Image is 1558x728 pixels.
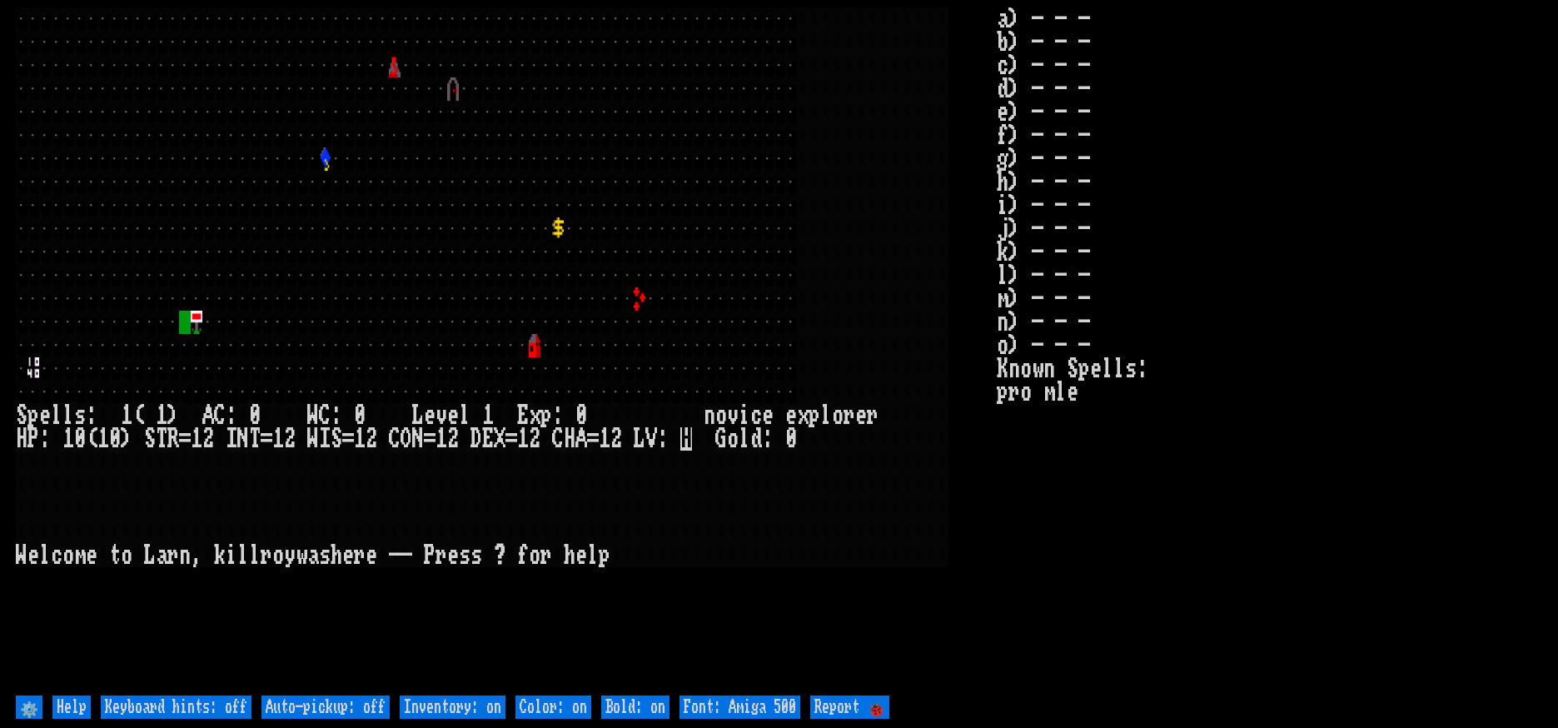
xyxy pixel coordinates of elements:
[750,427,762,451] div: d
[52,696,91,719] input: Help
[797,404,809,427] div: x
[97,427,109,451] div: 1
[515,696,591,719] input: Color: on
[610,427,622,451] div: 2
[459,404,470,427] div: l
[401,544,412,567] div: -
[167,427,179,451] div: R
[51,404,62,427] div: l
[762,404,774,427] div: e
[16,544,27,567] div: W
[179,427,191,451] div: =
[261,544,272,567] div: r
[27,404,39,427] div: p
[680,427,692,451] mark: H
[109,427,121,451] div: 0
[482,427,494,451] div: E
[762,427,774,451] div: :
[517,544,529,567] div: f
[86,404,97,427] div: :
[284,427,296,451] div: 2
[179,544,191,567] div: n
[261,427,272,451] div: =
[202,427,214,451] div: 2
[167,544,179,567] div: r
[494,544,505,567] div: ?
[785,427,797,451] div: 0
[482,404,494,427] div: 1
[191,544,202,567] div: ,
[645,427,657,451] div: V
[62,544,74,567] div: o
[16,427,27,451] div: H
[16,696,42,719] input: ⚙️
[74,404,86,427] div: s
[739,404,750,427] div: i
[400,696,505,719] input: Inventory: on
[470,427,482,451] div: D
[27,544,39,567] div: e
[86,427,97,451] div: (
[319,404,331,427] div: C
[191,427,202,451] div: 1
[447,404,459,427] div: e
[261,696,390,719] input: Auto-pickup: off
[459,544,470,567] div: s
[366,427,377,451] div: 2
[587,544,599,567] div: l
[424,544,436,567] div: P
[39,544,51,567] div: l
[331,427,342,451] div: S
[51,544,62,567] div: c
[540,544,552,567] div: r
[39,427,51,451] div: :
[832,404,844,427] div: o
[296,544,307,567] div: w
[436,544,447,567] div: r
[470,544,482,567] div: s
[319,544,331,567] div: s
[226,404,237,427] div: :
[809,404,820,427] div: p
[284,544,296,567] div: y
[564,544,575,567] div: h
[307,544,319,567] div: a
[156,404,167,427] div: 1
[214,404,226,427] div: C
[214,544,226,567] div: k
[844,404,855,427] div: r
[412,427,424,451] div: N
[599,544,610,567] div: p
[319,427,331,451] div: I
[156,544,167,567] div: a
[715,427,727,451] div: G
[679,696,800,719] input: Font: Amiga 500
[27,427,39,451] div: P
[121,544,132,567] div: o
[62,404,74,427] div: l
[354,544,366,567] div: r
[529,427,540,451] div: 2
[657,427,669,451] div: :
[307,404,319,427] div: W
[564,427,575,451] div: H
[424,427,436,451] div: =
[401,427,412,451] div: O
[575,404,587,427] div: 0
[552,427,564,451] div: C
[342,427,354,451] div: =
[540,404,552,427] div: p
[331,544,342,567] div: h
[997,7,1542,692] stats: a) - - - b) - - - c) - - - d) - - - e) - - - f) - - - g) - - - h) - - - i) - - - j) - - - k) - - ...
[144,427,156,451] div: S
[599,427,610,451] div: 1
[727,427,739,451] div: o
[704,404,715,427] div: n
[517,427,529,451] div: 1
[237,544,249,567] div: l
[820,404,832,427] div: l
[39,404,51,427] div: e
[436,427,447,451] div: 1
[389,427,401,451] div: C
[354,427,366,451] div: 1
